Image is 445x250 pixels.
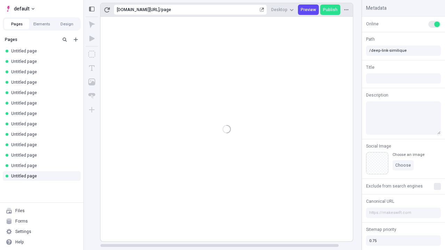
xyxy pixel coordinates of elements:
div: Untitled page [11,163,75,168]
span: Desktop [271,7,288,12]
div: Forms [15,218,28,224]
button: Elements [29,19,54,29]
input: https://makeswift.com [366,208,441,218]
div: Untitled page [11,90,75,95]
div: Files [15,208,25,214]
button: Preview [298,5,319,15]
div: / [160,7,161,12]
span: Online [366,21,379,27]
span: Canonical URL [366,198,394,205]
span: Exclude from search engines [366,183,423,189]
div: Choose an image [393,152,424,157]
span: Preview [301,7,316,12]
div: Untitled page [11,48,75,54]
button: Box [86,48,98,60]
span: Title [366,64,374,70]
div: Pages [5,37,58,42]
button: Pages [4,19,29,29]
div: Untitled page [11,173,75,179]
span: default [14,5,30,13]
span: Social Image [366,143,391,149]
div: Untitled page [11,69,75,75]
button: Text [86,62,98,74]
div: [URL][DOMAIN_NAME] [117,7,160,12]
button: Design [54,19,79,29]
div: Untitled page [11,80,75,85]
div: Untitled page [11,132,75,137]
button: Select site [3,3,37,14]
div: Untitled page [11,142,75,148]
div: Untitled page [11,100,75,106]
button: Image [86,76,98,88]
div: Untitled page [11,59,75,64]
div: Untitled page [11,111,75,116]
span: Publish [323,7,338,12]
button: Publish [320,5,340,15]
div: Untitled page [11,121,75,127]
span: Description [366,92,388,98]
span: Choose [395,162,411,168]
div: page [161,7,258,12]
button: Button [86,90,98,102]
div: Untitled page [11,152,75,158]
div: Help [15,239,24,245]
span: Sitemap priority [366,226,396,233]
span: Path [366,36,375,42]
div: Settings [15,229,31,234]
button: Choose [393,160,414,170]
button: Desktop [268,5,297,15]
button: Add new [72,35,80,44]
